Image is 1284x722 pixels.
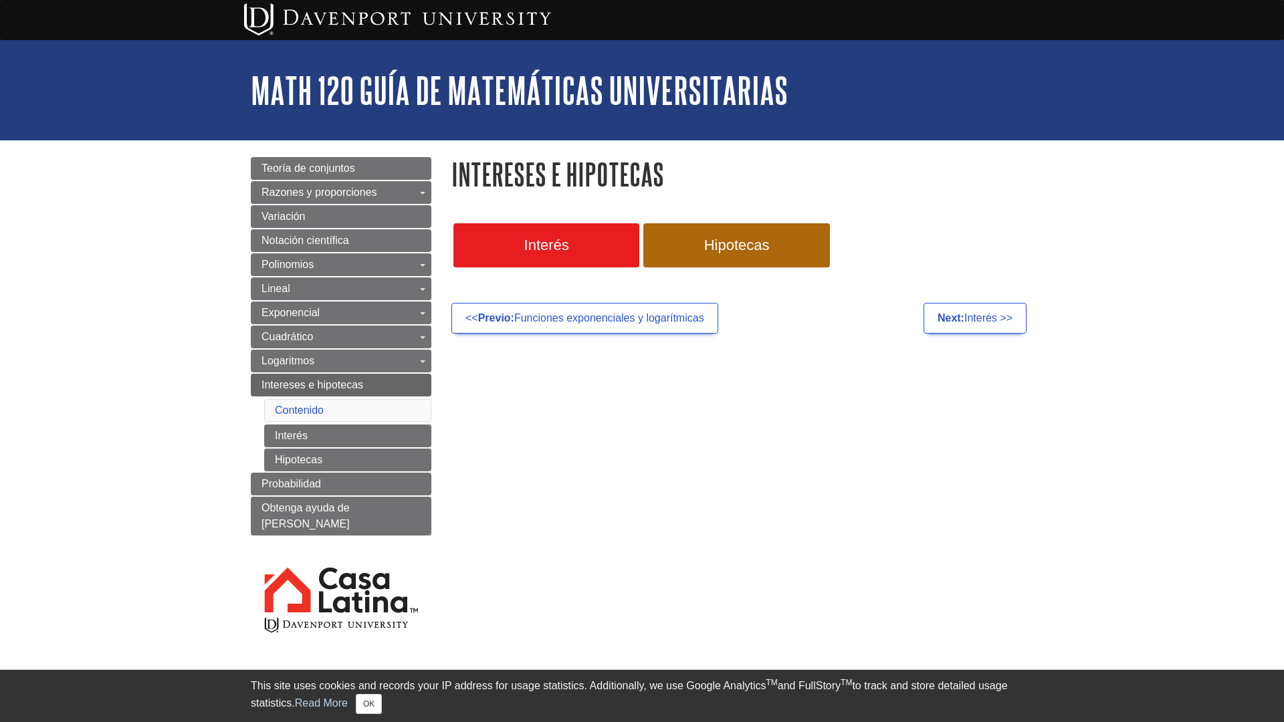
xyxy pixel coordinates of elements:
a: Notación científica [251,229,431,252]
span: Logaritmos [261,355,314,366]
span: Hipotecas [653,237,819,254]
a: Lineal [251,277,431,300]
a: Probabilidad [251,473,431,495]
a: Cuadrático [251,326,431,348]
h1: Intereses e hipotecas [451,157,1033,191]
a: Interés [453,223,639,267]
a: Contenido [275,404,324,416]
a: MATH 120 Guía de matemáticas universitarias [251,70,788,111]
a: Variación [251,205,431,228]
strong: Previo: [478,312,514,324]
span: Exponencial [261,307,320,318]
strong: Next: [938,312,964,324]
span: Cuadrático [261,331,313,342]
a: Polinomios [251,253,431,276]
div: This site uses cookies and records your IP address for usage statistics. Additionally, we use Goo... [251,678,1033,714]
span: Interés [463,237,629,254]
a: Logaritmos [251,350,431,372]
a: Read More [295,697,348,709]
span: Variación [261,211,306,222]
span: Lineal [261,283,290,294]
span: Intereses e hipotecas [261,379,363,390]
sup: TM [766,678,777,687]
span: Teoría de conjuntos [261,162,355,174]
a: Obtenga ayuda de [PERSON_NAME] [251,497,431,535]
a: <<Previo:Funciones exponenciales y logarítmicas [451,303,718,334]
button: Close [356,694,382,714]
a: Interés [264,425,431,447]
a: Next:Interés >> [924,303,1027,334]
span: Obtenga ayuda de [PERSON_NAME] [261,502,350,529]
a: Hipotecas [643,223,829,267]
span: Notación científica [261,235,349,246]
a: Hipotecas [264,449,431,471]
span: Razones y proporciones [261,187,377,198]
img: Davenport University [244,3,551,35]
a: Teoría de conjuntos [251,157,431,180]
a: Razones y proporciones [251,181,431,204]
div: Guide Page Menu [251,157,431,658]
a: Exponencial [251,302,431,324]
span: Probabilidad [261,478,321,489]
sup: TM [841,678,852,687]
span: Polinomios [261,259,314,270]
a: Intereses e hipotecas [251,374,431,396]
